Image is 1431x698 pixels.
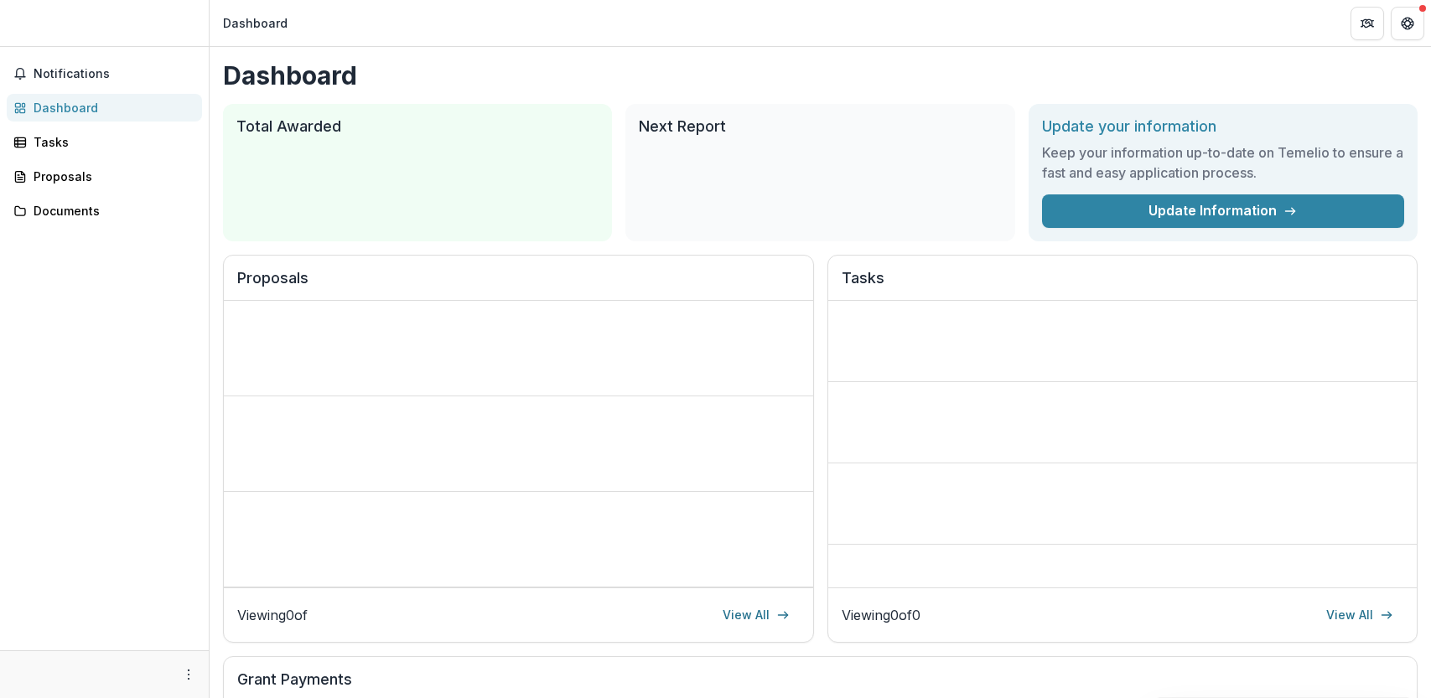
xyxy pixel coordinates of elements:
[237,269,800,301] h2: Proposals
[1351,7,1384,40] button: Partners
[639,117,1001,136] h2: Next Report
[842,605,920,625] p: Viewing 0 of 0
[7,128,202,156] a: Tasks
[7,163,202,190] a: Proposals
[223,60,1418,90] h1: Dashboard
[7,94,202,122] a: Dashboard
[1391,7,1424,40] button: Get Help
[34,133,189,151] div: Tasks
[713,602,800,628] a: View All
[1042,194,1404,228] a: Update Information
[34,99,189,116] div: Dashboard
[1316,602,1403,628] a: View All
[34,168,189,185] div: Proposals
[34,67,195,81] span: Notifications
[179,664,199,685] button: More
[1042,142,1404,183] h3: Keep your information up-to-date on Temelio to ensure a fast and easy application process.
[236,117,599,136] h2: Total Awarded
[223,14,288,32] div: Dashboard
[34,202,189,220] div: Documents
[7,60,202,87] button: Notifications
[216,11,294,35] nav: breadcrumb
[237,605,308,625] p: Viewing 0 of
[842,269,1404,301] h2: Tasks
[1042,117,1404,136] h2: Update your information
[7,197,202,225] a: Documents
